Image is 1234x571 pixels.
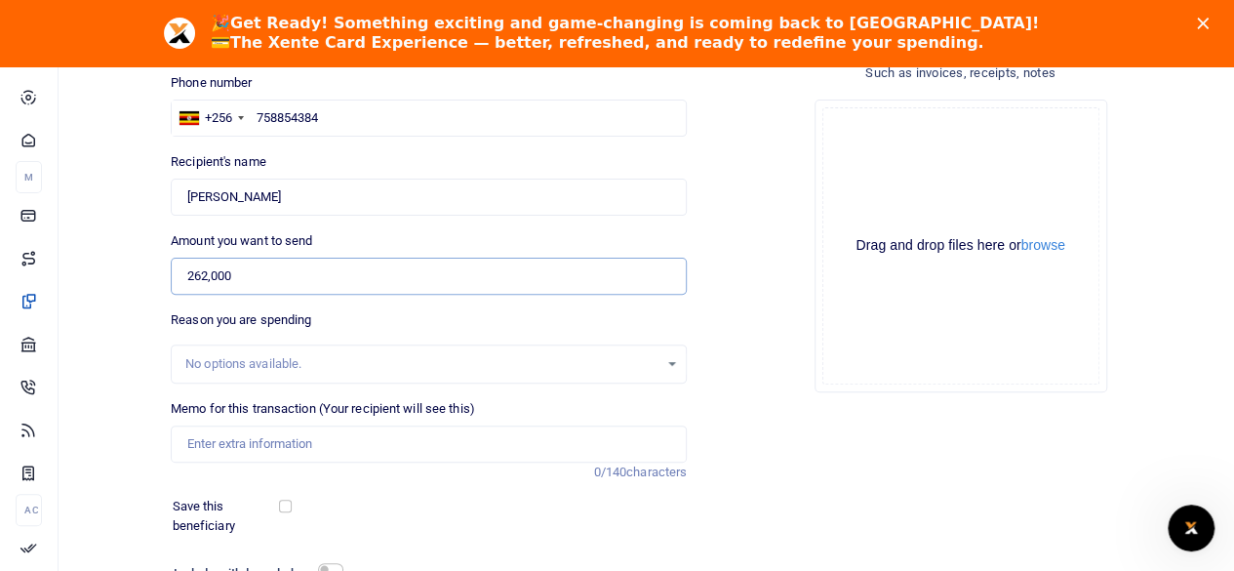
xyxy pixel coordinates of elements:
b: The Xente Card Experience — better, refreshed, and ready to redefine your spending. [230,33,983,52]
input: Loading name... [171,179,687,216]
div: No options available. [185,354,658,374]
div: 🎉 💳 [211,14,1039,53]
iframe: Intercom live chat [1168,505,1214,551]
b: Get Ready! Something exciting and game-changing is coming back to [GEOGRAPHIC_DATA]! [230,14,1039,32]
label: Recipient's name [171,152,266,172]
label: Amount you want to send [171,231,312,251]
li: Ac [16,494,42,526]
div: File Uploader [815,100,1107,392]
label: Memo for this transaction (Your recipient will see this) [171,399,475,419]
input: Enter extra information [171,426,687,463]
img: Profile image for Aceng [164,18,195,49]
input: Enter phone number [171,100,687,137]
input: UGX [171,258,687,295]
li: M [16,161,42,193]
div: Close [1197,18,1216,29]
label: Reason you are spending [171,310,311,330]
label: Phone number [171,73,252,93]
div: +256 [205,108,232,128]
div: Drag and drop files here or [823,236,1098,255]
div: Uganda: +256 [172,101,250,136]
h4: Such as invoices, receipts, notes [702,62,1218,84]
span: characters [626,465,687,479]
button: browse [1021,238,1065,252]
label: Save this beneficiary [173,497,283,535]
span: 0/140 [594,465,627,479]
